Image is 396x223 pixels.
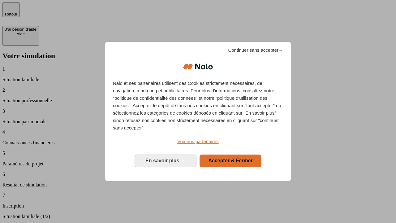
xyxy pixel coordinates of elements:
span: Accepter & Fermer [208,158,252,163]
span: Continuer sans accepter→ [228,46,283,54]
div: Bienvenue chez Nalo Gestion du consentement [105,42,291,181]
a: Voir nos partenaires [113,138,283,145]
button: En savoir plus: Configurer vos consentements [135,155,196,167]
span: En savoir plus → [145,158,186,163]
p: Nalo et ses partenaires utilisent des Cookies strictement nécessaires, de navigation, marketing e... [113,80,283,132]
img: Logo [183,57,213,76]
button: Accepter & Fermer: Accepter notre traitement des données et fermer [200,155,261,167]
span: Voir nos partenaires [177,139,218,144]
